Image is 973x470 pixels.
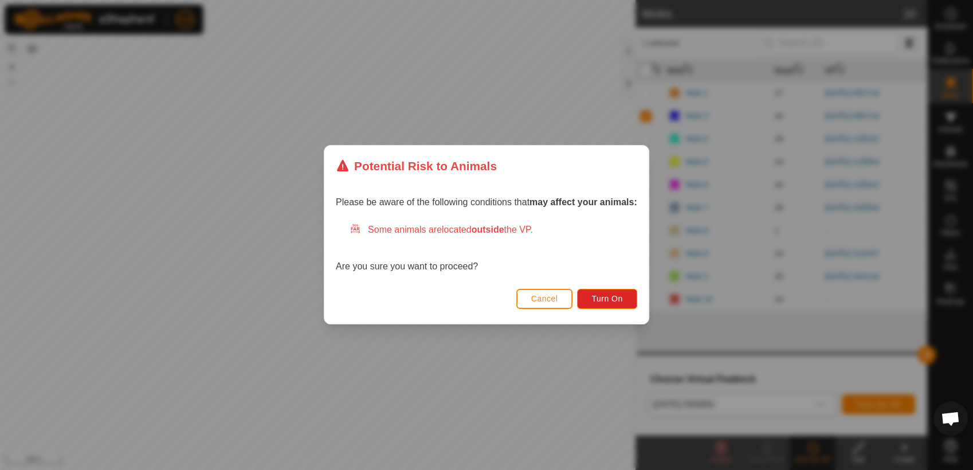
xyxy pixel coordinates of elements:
span: located the VP. [442,225,533,235]
button: Turn On [578,289,637,309]
span: Please be aware of the following conditions that [336,198,637,207]
span: Cancel [531,295,558,304]
strong: may affect your animals: [529,198,637,207]
div: Potential Risk to Animals [336,157,497,175]
a: Open chat [933,401,968,436]
button: Cancel [516,289,573,309]
div: Are you sure you want to proceed? [336,224,637,274]
div: Some animals are [350,224,637,237]
strong: outside [472,225,504,235]
span: Turn On [592,295,623,304]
